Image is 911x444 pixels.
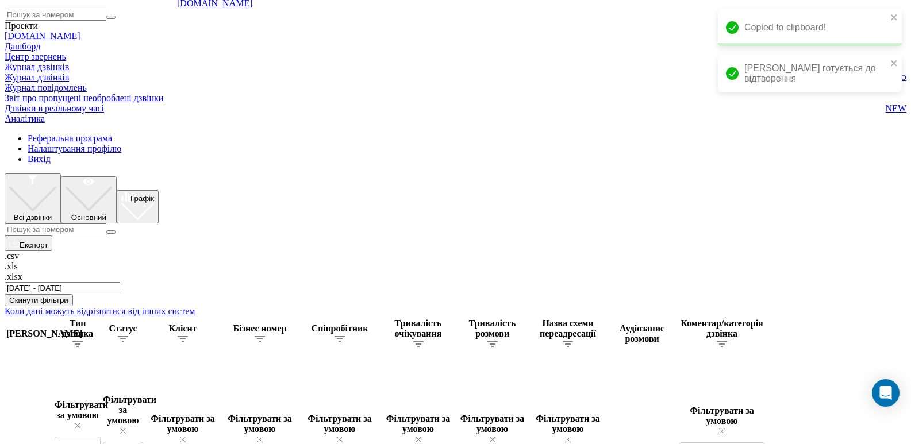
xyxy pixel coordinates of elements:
[5,72,69,83] span: Журнал дзвінків
[5,41,40,51] a: Дашборд
[5,272,22,281] span: .xlsx
[890,59,898,70] button: close
[5,83,87,93] span: Журнал повідомлень
[5,21,906,31] div: Проекти
[5,93,163,103] span: Звіт про пропущені необроблені дзвінки
[299,323,380,334] div: Співробітник
[55,400,101,431] div: Фільтрувати за умовою
[5,103,906,114] a: Дзвінки в реальному часіNEW
[886,103,906,114] span: NEW
[718,9,902,46] div: Copied to clipboard!
[5,223,106,235] input: Пошук за номером
[117,190,159,223] button: Графік
[5,83,906,93] a: Журнал повідомлень
[608,323,676,344] div: Аудіозапис розмови
[5,31,80,41] a: [DOMAIN_NAME]
[14,213,52,222] span: Всі дзвінки
[5,103,104,114] span: Дзвінки в реальному часі
[103,395,143,436] div: Фільтрувати за умовою
[222,323,297,334] div: Бізнес номер
[5,62,906,72] a: Журнал дзвінків
[5,93,906,103] a: Звіт про пропущені необроблені дзвінки
[5,306,195,316] a: Коли дані можуть відрізнятися вiд інших систем
[531,318,605,339] div: Назва схеми переадресації
[679,406,765,437] div: Фільтрувати за умовою
[5,251,19,261] span: .csv
[130,194,154,203] span: Графік
[5,62,69,72] span: Журнал дзвінків
[103,323,143,334] div: Статус
[61,176,117,223] button: Основний
[28,144,121,153] a: Налаштування профілю
[5,114,45,123] a: Аналiтика
[5,235,52,251] button: Експорт
[28,154,51,164] a: Вихід
[679,318,765,339] div: Коментар/категорія дзвінка
[5,9,106,21] input: Пошук за номером
[5,173,61,223] button: Всі дзвінки
[28,133,112,143] a: Реферальна програма
[718,55,902,92] div: [PERSON_NAME] готується до відтворення
[5,52,66,61] a: Центр звернень
[890,13,898,24] button: close
[872,379,900,407] div: Open Intercom Messenger
[382,318,454,339] div: Тривалість очікування
[456,318,528,339] div: Тривалість розмови
[145,323,220,334] div: Клієнт
[5,72,906,83] a: Журнал дзвінківOLD
[55,318,101,339] div: Тип дзвінка
[5,261,18,271] span: .xls
[6,329,52,339] div: [PERSON_NAME]
[5,294,73,306] button: Скинути фільтри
